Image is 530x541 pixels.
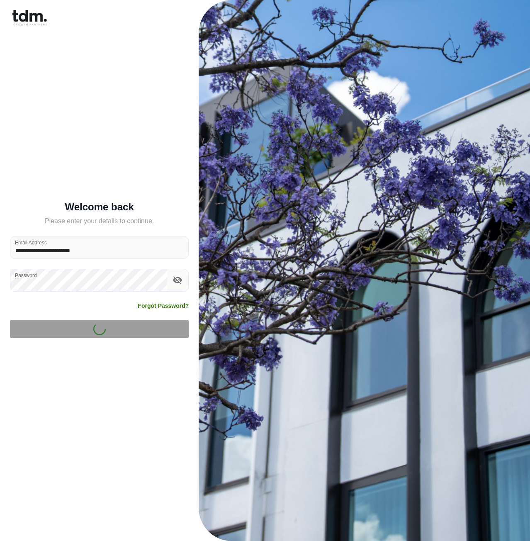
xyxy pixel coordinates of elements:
[15,239,47,246] label: Email Address
[10,216,189,226] h5: Please enter your details to continue.
[15,272,37,279] label: Password
[10,203,189,211] h5: Welcome back
[138,302,189,310] a: Forgot Password?
[170,273,185,287] button: toggle password visibility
